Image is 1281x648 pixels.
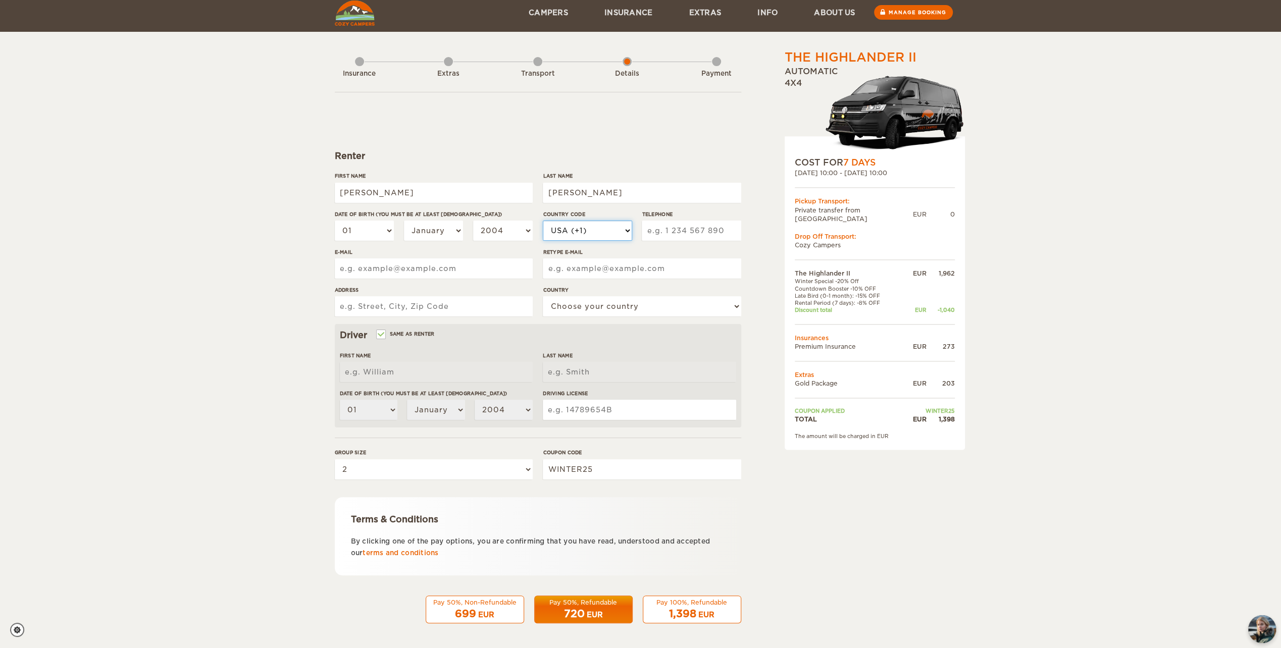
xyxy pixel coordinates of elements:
[1248,615,1276,643] img: Freyja at Cozy Campers
[795,278,902,285] td: Winter Special -20% Off
[335,210,533,218] label: Date of birth (You must be at least [DEMOGRAPHIC_DATA])
[541,598,626,607] div: Pay 50%, Refundable
[795,415,902,423] td: TOTAL
[927,210,955,219] div: 0
[795,285,902,292] td: Countdown Booster -10% OFF
[927,379,955,388] div: 203
[335,172,533,180] label: First Name
[587,610,603,620] div: EUR
[795,241,955,249] td: Cozy Campers
[351,513,725,525] div: Terms & Conditions
[795,232,955,241] div: Drop Off Transport:
[642,221,741,241] input: e.g. 1 234 567 890
[843,157,876,168] span: 7 Days
[340,329,736,341] div: Driver
[377,329,435,339] label: Same as renter
[426,596,524,624] button: Pay 50%, Non-Refundable 699 EUR
[785,67,965,157] div: Automatic 4x4
[825,69,965,156] img: stor-langur-223.png
[534,596,633,624] button: Pay 50%, Refundable 720 EUR
[332,69,387,79] div: Insurance
[927,415,955,423] div: 1,398
[795,370,955,379] td: Extras
[795,299,902,306] td: Rental Period (7 days): -8% OFF
[795,197,955,206] div: Pickup Transport:
[795,292,902,299] td: Late Bird (0-1 month): -15% OFF
[335,248,533,256] label: E-mail
[599,69,655,79] div: Details
[543,286,741,294] label: Country
[1248,615,1276,643] button: chat-button
[340,390,533,397] label: Date of birth (You must be at least [DEMOGRAPHIC_DATA])
[795,334,955,342] td: Insurances
[335,1,375,26] img: Cozy Campers
[795,169,955,178] div: [DATE] 10:00 - [DATE] 10:00
[351,535,725,559] p: By clicking one of the pay options, you are confirming that you have read, understood and accepte...
[564,608,585,620] span: 720
[643,596,741,624] button: Pay 100%, Refundable 1,398 EUR
[913,210,927,219] div: EUR
[902,415,926,423] div: EUR
[543,352,736,359] label: Last Name
[363,549,438,557] a: terms and conditions
[421,69,476,79] div: Extras
[795,206,913,223] td: Private transfer from [GEOGRAPHIC_DATA]
[795,269,902,278] td: The Highlander II
[543,390,736,397] label: Driving License
[455,608,476,620] span: 699
[340,362,533,382] input: e.g. William
[795,156,955,169] div: COST FOR
[649,598,735,607] div: Pay 100%, Refundable
[902,269,926,278] div: EUR
[874,5,953,20] a: Manage booking
[642,210,741,218] label: Telephone
[335,150,741,162] div: Renter
[698,610,714,620] div: EUR
[478,610,494,620] div: EUR
[785,49,916,66] div: The Highlander II
[902,379,926,388] div: EUR
[543,258,741,279] input: e.g. example@example.com
[335,449,533,456] label: Group size
[927,307,955,314] div: -1,040
[795,408,902,415] td: Coupon applied
[795,379,902,388] td: Gold Package
[543,183,741,203] input: e.g. Smith
[689,69,744,79] div: Payment
[927,269,955,278] div: 1,962
[543,210,632,218] label: Country Code
[340,352,533,359] label: First Name
[543,449,741,456] label: Coupon code
[795,307,902,314] td: Discount total
[902,408,954,415] td: WINTER25
[543,362,736,382] input: e.g. Smith
[335,296,533,316] input: e.g. Street, City, Zip Code
[795,433,955,440] div: The amount will be charged in EUR
[543,400,736,420] input: e.g. 14789654B
[377,332,384,339] input: Same as renter
[335,183,533,203] input: e.g. William
[432,598,518,607] div: Pay 50%, Non-Refundable
[10,623,31,637] a: Cookie settings
[510,69,566,79] div: Transport
[902,307,926,314] div: EUR
[927,342,955,351] div: 273
[335,286,533,294] label: Address
[543,172,741,180] label: Last Name
[335,258,533,279] input: e.g. example@example.com
[543,248,741,256] label: Retype E-mail
[902,342,926,351] div: EUR
[795,342,902,351] td: Premium Insurance
[669,608,696,620] span: 1,398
